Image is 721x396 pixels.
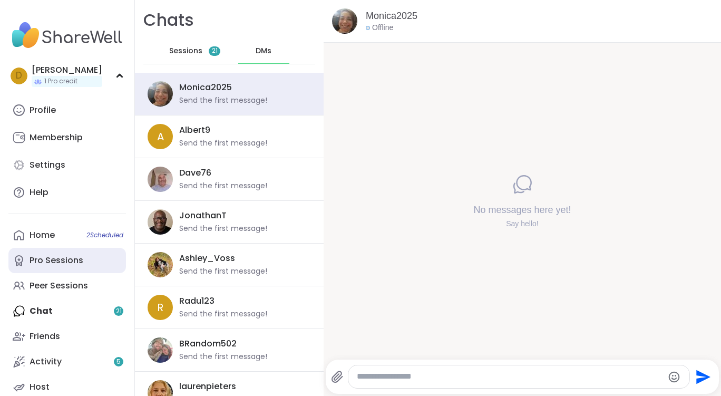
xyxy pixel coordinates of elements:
[212,46,218,55] span: 21
[30,187,48,198] div: Help
[8,223,126,248] a: Home2Scheduled
[8,324,126,349] a: Friends
[30,381,50,393] div: Host
[179,266,267,277] div: Send the first message!
[366,23,393,33] div: Offline
[357,371,664,382] textarea: Type your message
[8,349,126,374] a: Activity5
[179,167,211,179] div: Dave76
[179,381,236,392] div: laurenpieters
[8,17,126,54] img: ShareWell Nav Logo
[473,218,571,229] div: Say hello!
[30,255,83,266] div: Pro Sessions
[30,229,55,241] div: Home
[8,273,126,298] a: Peer Sessions
[86,231,123,239] span: 2 Scheduled
[668,371,680,383] button: Emoji picker
[8,98,126,123] a: Profile
[179,224,267,234] div: Send the first message!
[169,46,202,56] span: Sessions
[8,248,126,273] a: Pro Sessions
[8,152,126,178] a: Settings
[16,69,22,83] span: D
[30,159,65,171] div: Settings
[179,181,267,191] div: Send the first message!
[148,167,173,192] img: https://sharewell-space-live.sfo3.digitaloceanspaces.com/user-generated/9859c229-e659-410d-bee8-9...
[179,210,227,221] div: JonathanT
[256,46,271,56] span: DMs
[30,331,60,342] div: Friends
[179,352,267,362] div: Send the first message!
[366,9,417,23] a: Monica2025
[148,81,173,107] img: https://sharewell-space-live.sfo3.digitaloceanspaces.com/user-generated/41d32855-0ec4-4264-b983-4...
[30,280,88,292] div: Peer Sessions
[30,356,62,368] div: Activity
[157,300,163,315] span: R
[179,95,267,106] div: Send the first message!
[179,295,215,307] div: Radu123
[143,8,194,32] h1: Chats
[179,138,267,149] div: Send the first message!
[690,365,714,389] button: Send
[32,64,102,76] div: [PERSON_NAME]
[30,104,56,116] div: Profile
[179,338,237,350] div: BRandom502
[148,252,173,277] img: https://sharewell-space-live.sfo3.digitaloceanspaces.com/user-generated/8cb2df4a-f224-470a-b8fa-a...
[148,337,173,363] img: https://sharewell-space-live.sfo3.digitaloceanspaces.com/user-generated/127af2b2-1259-4cf0-9fd7-7...
[157,129,164,144] span: A
[179,253,235,264] div: Ashley_Voss
[8,180,126,205] a: Help
[179,82,232,93] div: Monica2025
[473,203,571,216] h4: No messages here yet!
[179,124,210,136] div: Albert9
[30,132,83,143] div: Membership
[116,358,121,366] span: 5
[179,309,267,320] div: Send the first message!
[332,8,357,34] img: https://sharewell-space-live.sfo3.digitaloceanspaces.com/user-generated/41d32855-0ec4-4264-b983-4...
[8,125,126,150] a: Membership
[148,209,173,235] img: https://sharewell-space-live.sfo3.digitaloceanspaces.com/user-generated/0e2c5150-e31e-4b6a-957d-4...
[44,77,77,86] span: 1 Pro credit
